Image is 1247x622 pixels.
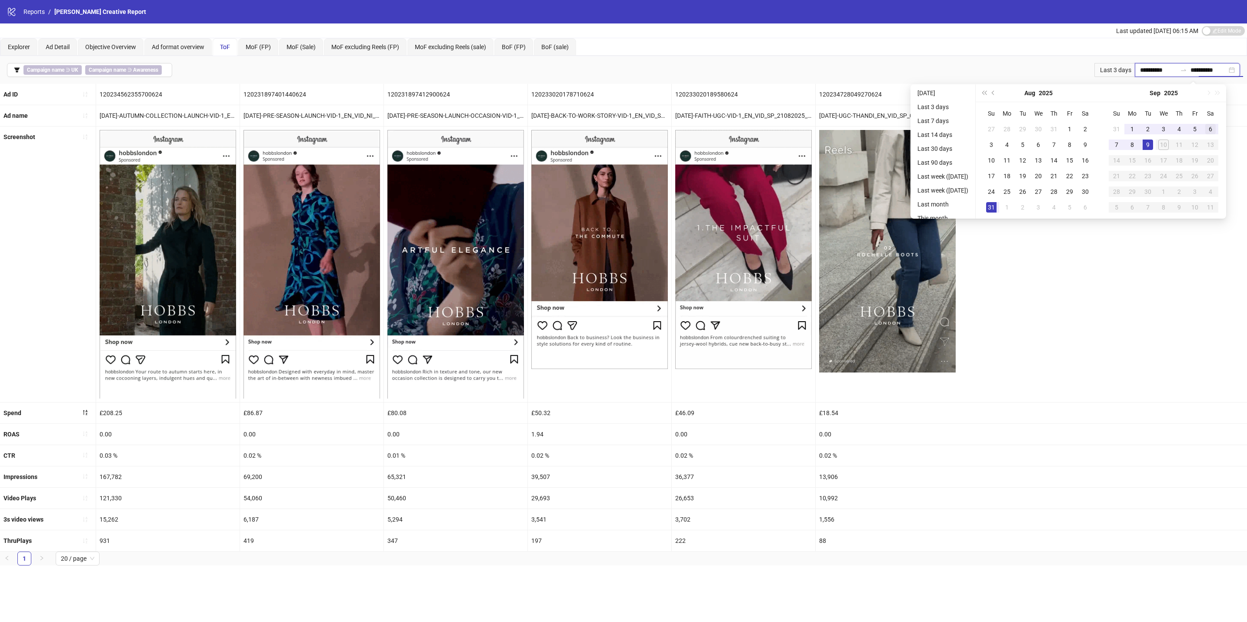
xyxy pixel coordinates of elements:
div: 14 [1049,155,1059,166]
div: 9 [1174,202,1184,213]
li: Last week ([DATE]) [914,185,972,196]
div: 5 [1190,124,1200,134]
div: [DATE]-AUTUMN-COLLECTION-LAUNCH-VID-1_EN_VID_NI_02092025_F_CC_SC24_USP10_SEASONAL [96,105,240,126]
span: Objective Overview [85,43,136,50]
span: sort-ascending [82,495,88,501]
div: [DATE]-UGC-THANDI_EN_VID_SP_05092025_F_CC_SC24_None_UGC [816,105,959,126]
span: sort-ascending [82,134,88,140]
div: 11 [1174,140,1184,150]
button: Campaign name ∋ UKCampaign name ∋ Awareness [7,63,172,77]
span: Last updated [DATE] 06:15 AM [1116,27,1198,34]
div: 36,377 [672,466,815,487]
div: 21 [1049,171,1059,181]
div: 3 [1033,202,1044,213]
div: £46.09 [672,402,815,423]
img: Screenshot 120231897401440624 [243,130,380,398]
div: 23 [1143,171,1153,181]
div: 16 [1143,155,1153,166]
th: Th [1171,106,1187,121]
td: 2025-09-08 [1124,137,1140,153]
div: 0.03 % [96,445,240,466]
td: 2025-08-02 [1077,121,1093,137]
td: 2025-08-04 [999,137,1015,153]
div: 14 [1111,155,1122,166]
div: 25 [1174,171,1184,181]
div: 2 [1017,202,1028,213]
td: 2025-08-01 [1062,121,1077,137]
td: 2025-08-31 [1109,121,1124,137]
div: 15 [1127,155,1137,166]
span: MoF excluding Reels (sale) [415,43,486,50]
td: 2025-10-02 [1171,184,1187,200]
div: 120231897412900624 [384,84,527,105]
li: [DATE] [914,88,972,98]
div: 19 [1017,171,1028,181]
td: 2025-08-10 [984,153,999,168]
th: Fr [1187,106,1203,121]
li: Last 3 days [914,102,972,112]
th: Tu [1015,106,1030,121]
div: £80.08 [384,402,527,423]
div: 12 [1017,155,1028,166]
td: 2025-08-21 [1046,168,1062,184]
div: 54,060 [240,488,383,509]
div: 4 [1002,140,1012,150]
li: This month [914,213,972,223]
span: Ad Detail [46,43,70,50]
span: to [1180,67,1187,73]
div: 6 [1127,202,1137,213]
div: 121,330 [96,488,240,509]
td: 2025-10-01 [1156,184,1171,200]
div: 21 [1111,171,1122,181]
td: 2025-08-15 [1062,153,1077,168]
div: 20 [1205,155,1216,166]
div: 11 [1205,202,1216,213]
th: Mo [999,106,1015,121]
div: 0.00 [96,424,240,445]
div: 3 [1158,124,1169,134]
div: [DATE]-PRE-SEASON-LAUNCH-VID-1_EN_VID_NI_28072025_F_CC_SC1_USP10_SEASONAL [240,105,383,126]
div: 17 [1158,155,1169,166]
td: 2025-08-14 [1046,153,1062,168]
td: 2025-09-03 [1030,200,1046,215]
div: £50.32 [528,402,671,423]
div: 10 [1158,140,1169,150]
div: 2 [1174,186,1184,197]
td: 2025-09-17 [1156,153,1171,168]
div: 29 [1017,124,1028,134]
img: Screenshot 120231897412900624 [387,130,524,398]
td: 2025-08-08 [1062,137,1077,153]
div: 26 [1017,186,1028,197]
div: 65,321 [384,466,527,487]
td: 2025-08-25 [999,184,1015,200]
div: 3,541 [528,509,671,530]
td: 2025-09-25 [1171,168,1187,184]
div: 27 [986,124,997,134]
div: 9 [1080,140,1090,150]
td: 2025-10-11 [1203,200,1218,215]
div: 5 [1111,202,1122,213]
div: 1 [1064,124,1075,134]
div: 4 [1049,202,1059,213]
div: 10 [986,155,997,166]
th: We [1156,106,1171,121]
span: MoF excluding Reels (FP) [331,43,399,50]
div: 8 [1158,202,1169,213]
td: 2025-08-07 [1046,137,1062,153]
li: Last 90 days [914,157,972,168]
b: Ad ID [3,91,18,98]
button: Choose a month [1150,84,1160,102]
div: 0.02 % [672,445,815,466]
li: Last 7 days [914,116,972,126]
b: UK [71,67,78,73]
div: 0.02 % [528,445,671,466]
div: 20 [1033,171,1044,181]
div: Last 3 days [1094,63,1135,77]
th: Su [984,106,999,121]
td: 2025-10-04 [1203,184,1218,200]
div: 0.01 % [384,445,527,466]
div: 6,187 [240,509,383,530]
td: 2025-09-14 [1109,153,1124,168]
div: 39,507 [528,466,671,487]
b: CTR [3,452,15,459]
